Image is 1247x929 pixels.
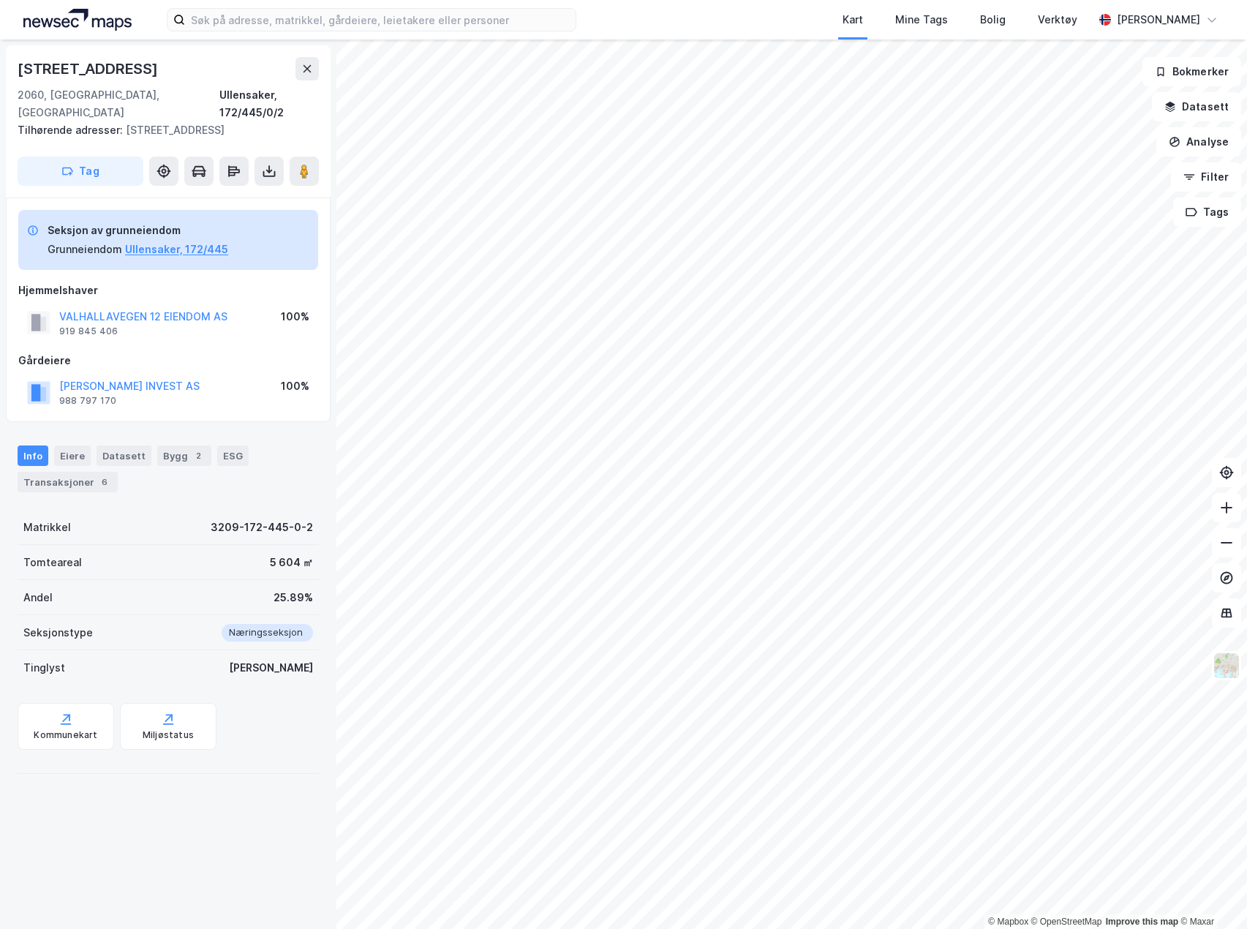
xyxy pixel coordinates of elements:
[1171,162,1241,192] button: Filter
[23,519,71,536] div: Matrikkel
[18,124,126,136] span: Tilhørende adresser:
[219,86,319,121] div: Ullensaker, 172/445/0/2
[1173,198,1241,227] button: Tags
[48,241,122,258] div: Grunneiendom
[54,445,91,466] div: Eiere
[1031,917,1102,927] a: OpenStreetMap
[217,445,249,466] div: ESG
[97,445,151,466] div: Datasett
[988,917,1028,927] a: Mapbox
[895,11,948,29] div: Mine Tags
[191,448,206,463] div: 2
[1117,11,1200,29] div: [PERSON_NAME]
[18,352,318,369] div: Gårdeiere
[23,554,82,571] div: Tomteareal
[185,9,576,31] input: Søk på adresse, matrikkel, gårdeiere, leietakere eller personer
[270,554,313,571] div: 5 604 ㎡
[18,86,219,121] div: 2060, [GEOGRAPHIC_DATA], [GEOGRAPHIC_DATA]
[23,589,53,606] div: Andel
[23,9,132,31] img: logo.a4113a55bc3d86da70a041830d287a7e.svg
[18,282,318,299] div: Hjemmelshaver
[1106,917,1178,927] a: Improve this map
[229,659,313,677] div: [PERSON_NAME]
[59,395,116,407] div: 988 797 170
[18,445,48,466] div: Info
[18,157,143,186] button: Tag
[980,11,1006,29] div: Bolig
[843,11,863,29] div: Kart
[18,121,307,139] div: [STREET_ADDRESS]
[23,624,93,642] div: Seksjonstype
[97,475,112,489] div: 6
[1174,859,1247,929] iframe: Chat Widget
[274,589,313,606] div: 25.89%
[211,519,313,536] div: 3209-172-445-0-2
[281,377,309,395] div: 100%
[281,308,309,326] div: 100%
[18,472,118,492] div: Transaksjoner
[1213,652,1240,680] img: Z
[125,241,228,258] button: Ullensaker, 172/445
[1038,11,1077,29] div: Verktøy
[18,57,161,80] div: [STREET_ADDRESS]
[23,659,65,677] div: Tinglyst
[143,729,194,741] div: Miljøstatus
[34,729,97,741] div: Kommunekart
[1152,92,1241,121] button: Datasett
[59,326,118,337] div: 919 845 406
[1142,57,1241,86] button: Bokmerker
[1174,859,1247,929] div: Kontrollprogram for chat
[157,445,211,466] div: Bygg
[48,222,228,239] div: Seksjon av grunneiendom
[1156,127,1241,157] button: Analyse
